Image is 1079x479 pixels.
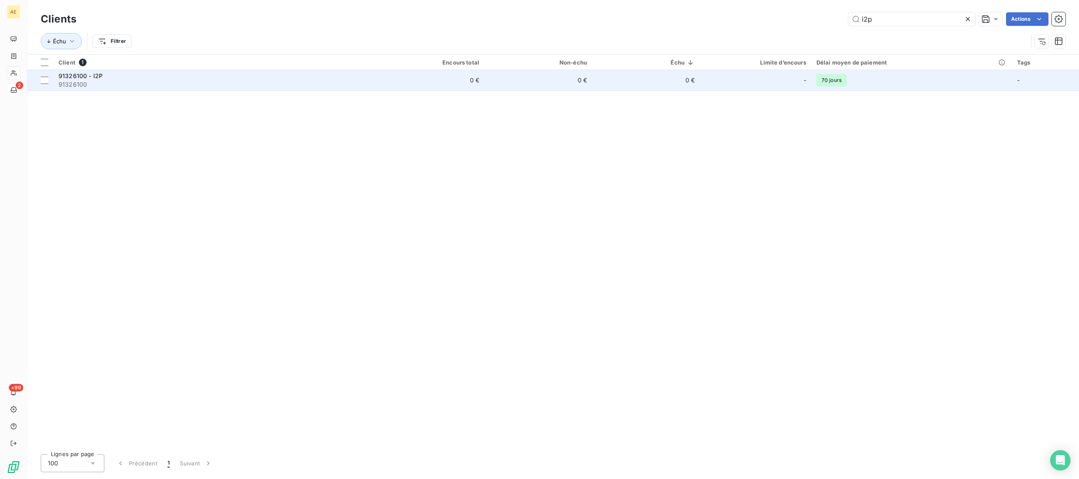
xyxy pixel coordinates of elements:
[804,76,806,85] span: -
[597,59,695,66] div: Échu
[175,454,218,472] button: Suivant
[1050,450,1071,471] div: Open Intercom Messenger
[92,34,131,48] button: Filtrer
[848,12,976,26] input: Rechercher
[168,459,170,468] span: 1
[7,83,20,97] a: 2
[59,80,372,89] span: 91326100
[41,11,76,27] h3: Clients
[382,59,479,66] div: Encours total
[162,454,175,472] button: 1
[1006,12,1048,26] button: Actions
[48,459,58,468] span: 100
[1017,76,1020,84] span: -
[111,454,162,472] button: Précédent
[7,5,20,19] div: AE
[592,70,700,90] td: 0 €
[816,74,847,87] span: 70 jours
[377,70,484,90] td: 0 €
[59,72,103,79] span: 91326100 - I2P
[816,59,1007,66] div: Délai moyen de paiement
[1017,59,1074,66] div: Tags
[59,59,75,66] span: Client
[41,33,82,49] button: Échu
[705,59,806,66] div: Limite d’encours
[79,59,87,66] span: 1
[484,70,592,90] td: 0 €
[7,460,20,474] img: Logo LeanPay
[16,82,23,89] span: 2
[53,38,66,45] span: Échu
[489,59,587,66] div: Non-échu
[9,384,23,392] span: +99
